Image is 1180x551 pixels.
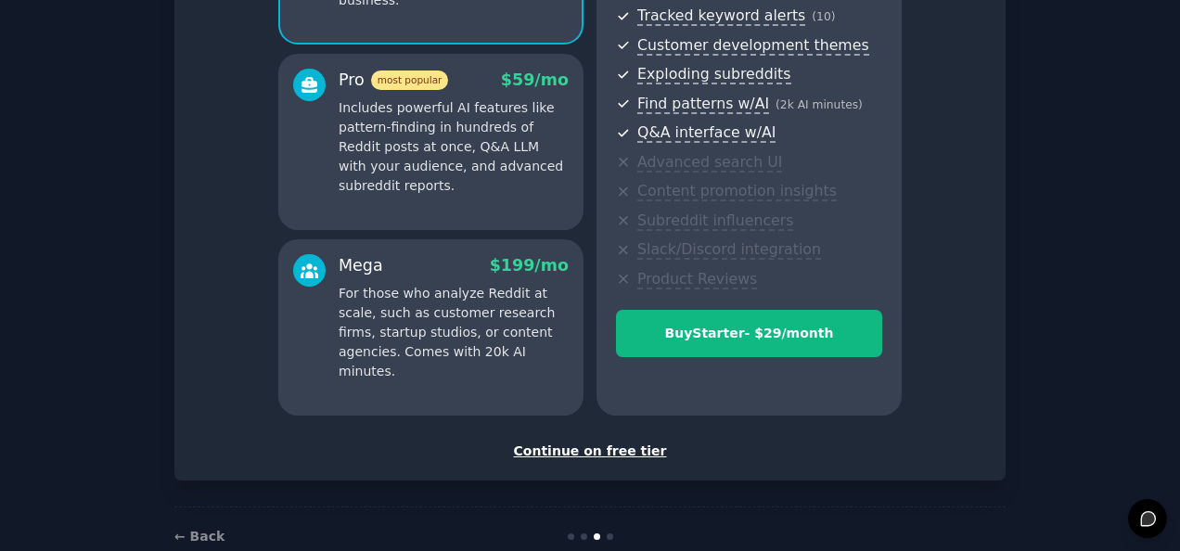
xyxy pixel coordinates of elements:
[616,310,882,357] button: BuyStarter- $29/month
[637,95,769,114] span: Find patterns w/AI
[637,123,776,143] span: Q&A interface w/AI
[371,70,449,90] span: most popular
[174,529,224,544] a: ← Back
[637,270,757,289] span: Product Reviews
[637,240,821,260] span: Slack/Discord integration
[490,256,569,275] span: $ 199 /mo
[339,98,569,196] p: Includes powerful AI features like pattern-finding in hundreds of Reddit posts at once, Q&A LLM w...
[812,10,835,23] span: ( 10 )
[637,182,837,201] span: Content promotion insights
[637,153,782,173] span: Advanced search UI
[339,254,383,277] div: Mega
[637,65,790,84] span: Exploding subreddits
[339,69,448,92] div: Pro
[617,324,881,343] div: Buy Starter - $ 29 /month
[637,36,869,56] span: Customer development themes
[637,211,793,231] span: Subreddit influencers
[776,98,863,111] span: ( 2k AI minutes )
[501,70,569,89] span: $ 59 /mo
[637,6,805,26] span: Tracked keyword alerts
[194,442,986,461] div: Continue on free tier
[339,284,569,381] p: For those who analyze Reddit at scale, such as customer research firms, startup studios, or conte...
